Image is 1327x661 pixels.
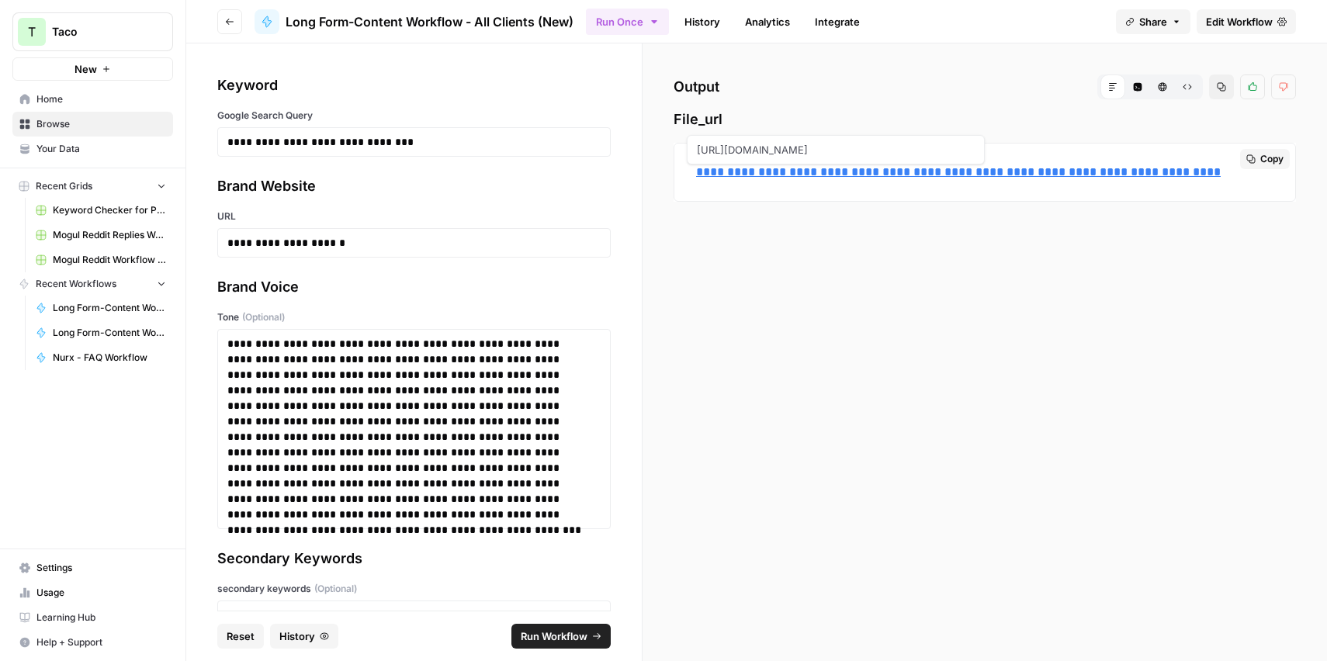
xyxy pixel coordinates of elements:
[217,109,611,123] label: Google Search Query
[674,109,1296,130] span: File_url
[29,296,173,320] a: Long Form-Content Workflow - B2B Clients
[586,9,669,35] button: Run Once
[12,57,173,81] button: New
[12,605,173,630] a: Learning Hub
[217,209,611,223] label: URL
[36,179,92,193] span: Recent Grids
[36,586,166,600] span: Usage
[36,92,166,106] span: Home
[1197,9,1296,34] a: Edit Workflow
[53,228,166,242] span: Mogul Reddit Replies Workflow Grid
[286,12,573,31] span: Long Form-Content Workflow - All Clients (New)
[674,74,1296,99] h2: Output
[675,9,729,34] a: History
[12,87,173,112] a: Home
[74,61,97,77] span: New
[217,582,611,596] label: secondary keywords
[511,624,611,649] button: Run Workflow
[736,9,799,34] a: Analytics
[227,628,255,644] span: Reset
[314,582,357,596] span: (Optional)
[12,580,173,605] a: Usage
[242,310,285,324] span: (Optional)
[53,253,166,267] span: Mogul Reddit Workflow Grid (1)
[29,345,173,370] a: Nurx - FAQ Workflow
[12,112,173,137] a: Browse
[52,24,146,40] span: Taco
[217,175,611,197] div: Brand Website
[36,117,166,131] span: Browse
[694,136,955,164] span: [URL][DOMAIN_NAME]
[12,137,173,161] a: Your Data
[29,223,173,247] a: Mogul Reddit Replies Workflow Grid
[12,12,173,51] button: Workspace: Taco
[36,635,166,649] span: Help + Support
[279,628,315,644] span: History
[217,548,611,569] div: Secondary Keywords
[1139,14,1167,29] span: Share
[521,628,587,644] span: Run Workflow
[217,624,264,649] button: Reset
[12,630,173,655] button: Help + Support
[53,203,166,217] span: Keyword Checker for Pave Grid
[217,310,611,324] label: Tone
[29,247,173,272] a: Mogul Reddit Workflow Grid (1)
[53,351,166,365] span: Nurx - FAQ Workflow
[1116,9,1190,34] button: Share
[217,276,611,298] div: Brand Voice
[29,198,173,223] a: Keyword Checker for Pave Grid
[806,9,869,34] a: Integrate
[12,175,173,198] button: Recent Grids
[1206,14,1273,29] span: Edit Workflow
[36,611,166,625] span: Learning Hub
[1240,149,1290,169] button: Copy
[1260,152,1284,166] span: Copy
[36,142,166,156] span: Your Data
[29,320,173,345] a: Long Form-Content Workflow - AI Clients (New)
[12,272,173,296] button: Recent Workflows
[36,277,116,291] span: Recent Workflows
[12,555,173,580] a: Settings
[255,9,573,34] a: Long Form-Content Workflow - All Clients (New)
[270,624,338,649] button: History
[36,561,166,575] span: Settings
[53,326,166,340] span: Long Form-Content Workflow - AI Clients (New)
[28,22,36,41] span: T
[217,74,611,96] div: Keyword
[53,301,166,315] span: Long Form-Content Workflow - B2B Clients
